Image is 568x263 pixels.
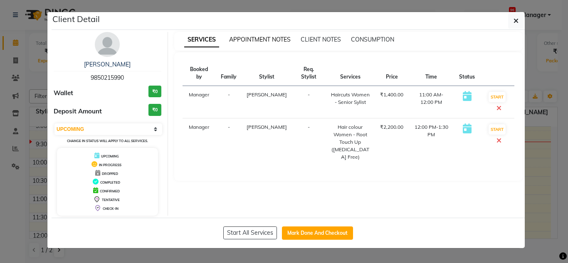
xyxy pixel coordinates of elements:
[292,61,325,86] th: Req. Stylist
[489,124,506,135] button: START
[103,206,119,211] span: CHECK-IN
[229,36,291,43] span: APPOINTMENT NOTES
[330,91,370,106] div: Haircuts Women - Senior Sylist
[292,86,325,118] td: -
[216,86,242,118] td: -
[101,154,119,158] span: UPCOMING
[242,61,292,86] th: Stylist
[408,118,454,166] td: 12:00 PM-1:30 PM
[95,32,120,57] img: avatar
[408,61,454,86] th: Time
[52,13,100,25] h5: Client Detail
[102,198,120,202] span: TENTATIVE
[380,123,403,131] div: ₹2,200.00
[54,88,73,98] span: Wallet
[100,189,120,193] span: CONFIRMED
[99,163,121,167] span: IN PROGRESS
[380,91,403,98] div: ₹1,400.00
[375,61,408,86] th: Price
[148,104,161,116] h3: ₹0
[330,123,370,161] div: Hair colour Women - Root Touch Up ([MEDICAL_DATA] Free)
[100,180,120,184] span: COMPLETED
[67,139,148,143] small: Change in status will apply to all services.
[489,92,506,102] button: START
[183,118,216,166] td: Manager
[183,86,216,118] td: Manager
[282,226,353,240] button: Mark Done And Checkout
[408,86,454,118] td: 11:00 AM-12:00 PM
[184,32,219,47] span: SERVICES
[91,74,124,81] span: 9850215990
[292,118,325,166] td: -
[148,86,161,98] h3: ₹0
[223,226,277,239] button: Start All Services
[351,36,394,43] span: CONSUMPTION
[54,107,102,116] span: Deposit Amount
[247,91,287,98] span: [PERSON_NAME]
[216,61,242,86] th: Family
[183,61,216,86] th: Booked by
[216,118,242,166] td: -
[102,172,118,176] span: DROPPED
[84,61,131,68] a: [PERSON_NAME]
[247,124,287,130] span: [PERSON_NAME]
[454,61,480,86] th: Status
[325,61,375,86] th: Services
[301,36,341,43] span: CLIENT NOTES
